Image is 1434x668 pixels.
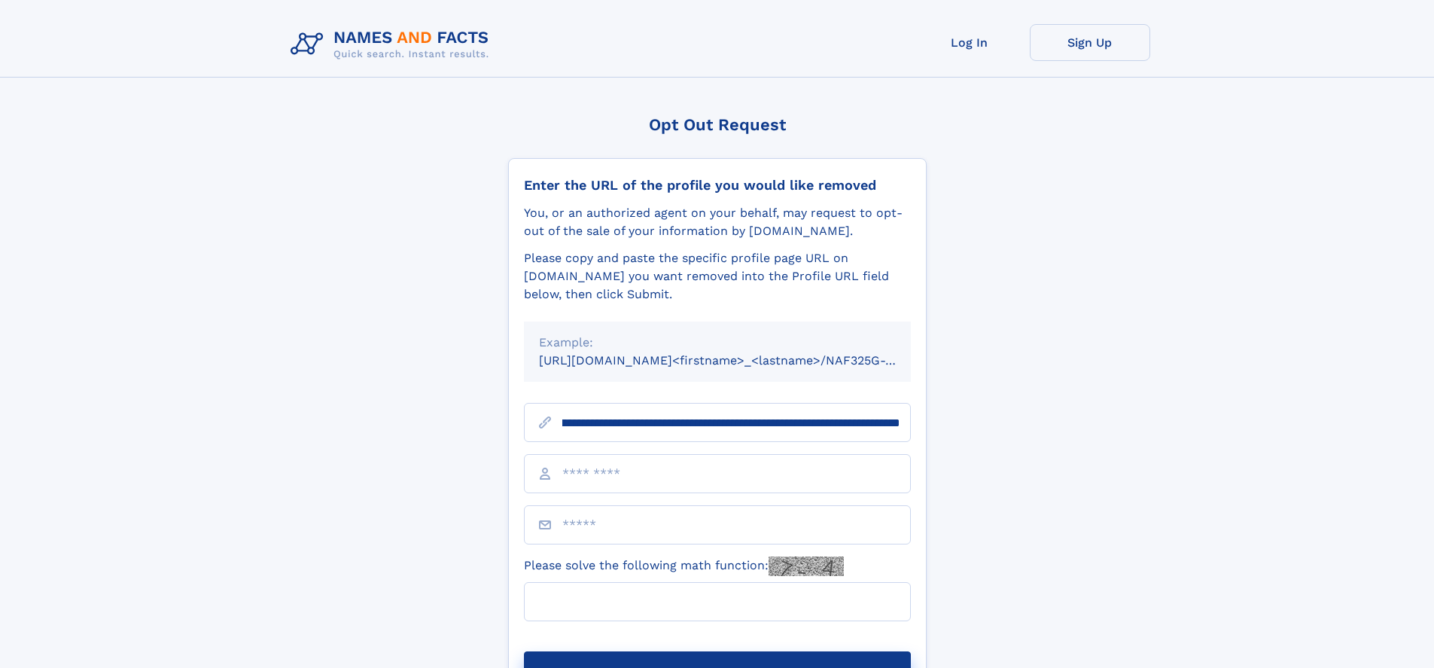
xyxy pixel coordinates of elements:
[539,334,896,352] div: Example:
[539,353,939,368] small: [URL][DOMAIN_NAME]<firstname>_<lastname>/NAF325G-xxxxxxxx
[909,24,1030,61] a: Log In
[524,557,844,576] label: Please solve the following math function:
[508,115,927,134] div: Opt Out Request
[524,204,911,240] div: You, or an authorized agent on your behalf, may request to opt-out of the sale of your informatio...
[285,24,501,65] img: Logo Names and Facts
[524,177,911,194] div: Enter the URL of the profile you would like removed
[524,249,911,303] div: Please copy and paste the specific profile page URL on [DOMAIN_NAME] you want removed into the Pr...
[1030,24,1150,61] a: Sign Up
